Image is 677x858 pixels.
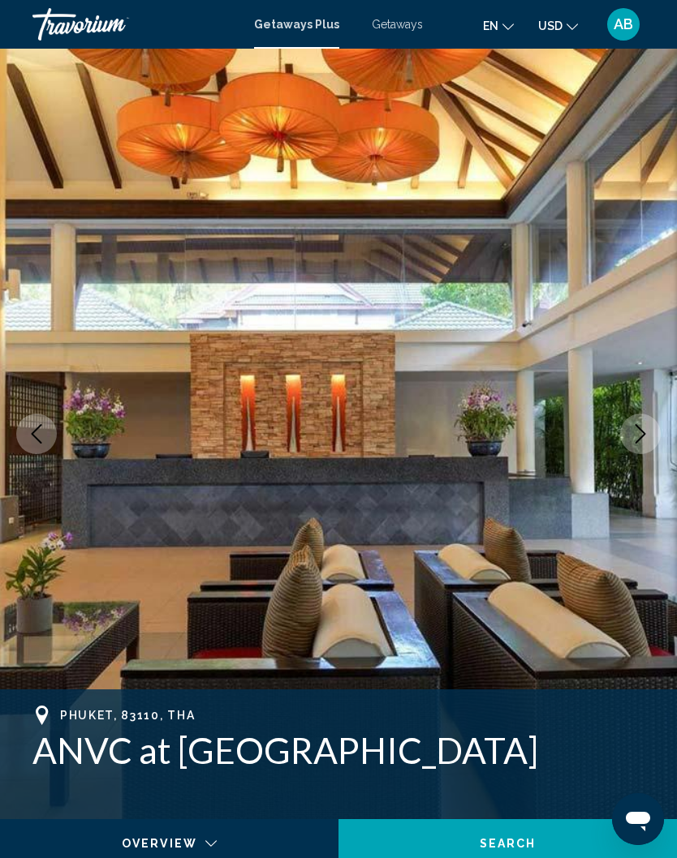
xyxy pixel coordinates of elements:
[60,709,195,722] span: Phuket, 83110, THA
[602,7,645,41] button: User Menu
[538,14,578,37] button: Change currency
[32,729,645,771] h1: ANVC at [GEOGRAPHIC_DATA]
[254,18,339,31] a: Getaways Plus
[372,18,423,31] a: Getaways
[483,19,498,32] span: en
[612,793,664,845] iframe: Button to launch messaging window
[483,14,514,37] button: Change language
[614,16,633,32] span: AB
[480,838,537,851] span: Search
[16,414,57,454] button: Previous image
[32,8,238,41] a: Travorium
[538,19,563,32] span: USD
[620,414,661,454] button: Next image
